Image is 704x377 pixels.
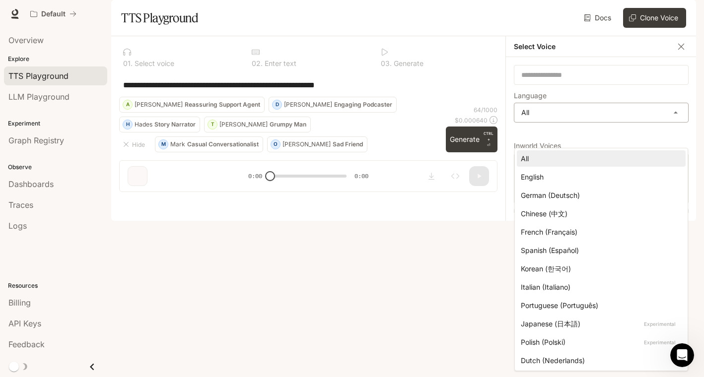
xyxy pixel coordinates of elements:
div: Chinese (中文) [521,208,678,219]
div: Japanese (日本語) [521,318,678,329]
p: Experimental [642,319,678,328]
div: English [521,172,678,182]
div: Portuguese (Português) [521,300,678,311]
div: Dutch (Nederlands) [521,355,678,366]
p: Experimental [642,338,678,347]
div: German (Deutsch) [521,190,678,200]
div: Korean (한국어) [521,263,678,274]
iframe: Intercom live chat [670,343,694,367]
div: All [521,153,678,164]
div: Italian (Italiano) [521,282,678,292]
div: Polish (Polski) [521,337,678,347]
div: Spanish (Español) [521,245,678,255]
div: French (Français) [521,227,678,237]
